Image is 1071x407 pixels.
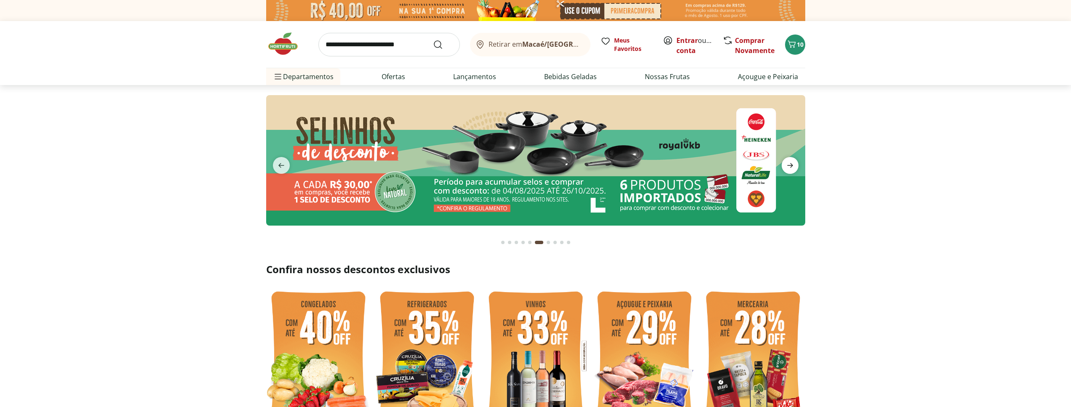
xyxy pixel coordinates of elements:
button: Go to page 5 from fs-carousel [526,232,533,253]
button: Go to page 2 from fs-carousel [506,232,513,253]
a: Ofertas [382,72,405,82]
button: next [775,157,805,174]
a: Entrar [676,36,698,45]
a: Nossas Frutas [645,72,690,82]
img: selinhos [266,95,805,226]
b: Macaé/[GEOGRAPHIC_DATA] [522,40,617,49]
a: Criar conta [676,36,723,55]
span: Retirar em [489,40,582,48]
span: Meus Favoritos [614,36,653,53]
img: Hortifruti [266,31,308,56]
button: Go to page 8 from fs-carousel [552,232,558,253]
a: Bebidas Geladas [544,72,597,82]
span: ou [676,35,714,56]
span: Departamentos [273,67,334,87]
button: Current page from fs-carousel [533,232,545,253]
button: Carrinho [785,35,805,55]
a: Lançamentos [453,72,496,82]
a: Comprar Novamente [735,36,775,55]
button: Retirar emMacaé/[GEOGRAPHIC_DATA] [470,33,590,56]
h2: Confira nossos descontos exclusivos [266,263,805,276]
button: Go to page 10 from fs-carousel [565,232,572,253]
button: Go to page 3 from fs-carousel [513,232,520,253]
button: Go to page 1 from fs-carousel [499,232,506,253]
a: Açougue e Peixaria [738,72,798,82]
button: Go to page 4 from fs-carousel [520,232,526,253]
span: 10 [797,40,804,48]
input: search [318,33,460,56]
button: previous [266,157,296,174]
button: Menu [273,67,283,87]
button: Go to page 9 from fs-carousel [558,232,565,253]
button: Go to page 7 from fs-carousel [545,232,552,253]
a: Meus Favoritos [601,36,653,53]
button: Submit Search [433,40,453,50]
